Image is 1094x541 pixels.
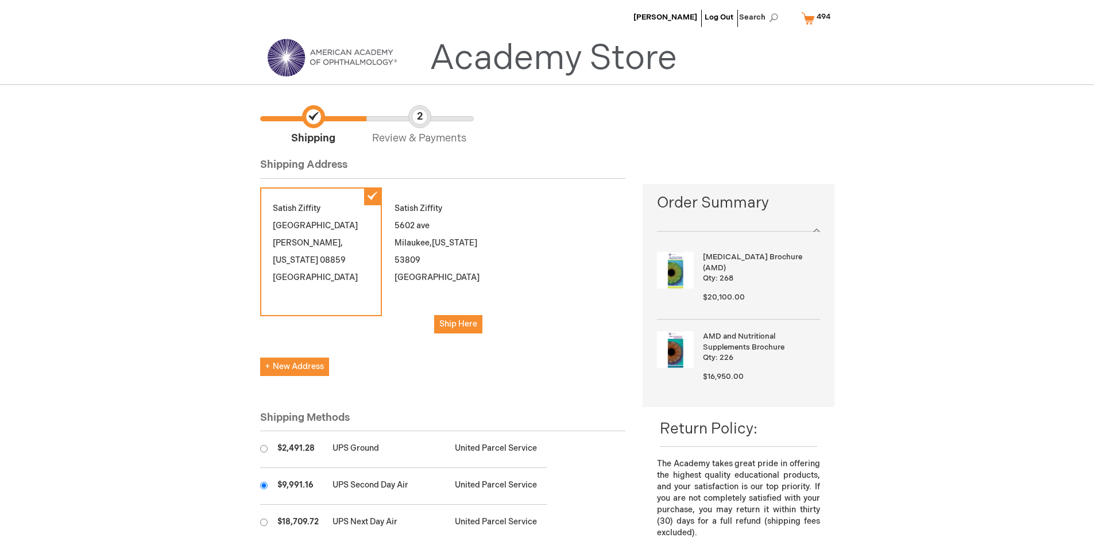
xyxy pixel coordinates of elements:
[260,105,366,146] span: Shipping
[327,468,449,505] td: UPS Second Day Air
[703,353,716,362] span: Qty
[703,331,817,352] strong: AMD and Nutritional Supplements Brochure
[817,12,830,21] span: 494
[277,443,315,453] span: $2,491.28
[265,362,324,371] span: New Address
[633,13,697,22] a: [PERSON_NAME]
[720,353,733,362] span: 226
[277,480,314,490] span: $9,991.16
[260,187,382,316] div: Satish Ziffity [GEOGRAPHIC_DATA] [PERSON_NAME] 08859 [GEOGRAPHIC_DATA]
[439,319,477,329] span: Ship Here
[657,193,819,220] span: Order Summary
[430,38,677,79] a: Academy Store
[720,274,733,283] span: 268
[449,468,547,505] td: United Parcel Service
[799,8,838,28] a: 494
[703,274,716,283] span: Qty
[382,187,504,346] div: Satish Ziffity 5602 ave Milaukee 53809 [GEOGRAPHIC_DATA]
[273,255,318,265] span: [US_STATE]
[705,13,733,22] a: Log Out
[366,105,473,146] span: Review & Payments
[260,358,329,376] button: New Address
[434,315,482,333] button: Ship Here
[327,431,449,468] td: UPS Ground
[430,238,432,248] span: ,
[703,372,744,381] span: $16,950.00
[449,431,547,468] td: United Parcel Service
[260,410,626,432] div: Shipping Methods
[657,331,694,368] img: AMD and Nutritional Supplements Brochure
[703,293,745,302] span: $20,100.00
[739,6,783,29] span: Search
[703,252,817,273] strong: [MEDICAL_DATA] Brochure (AMD)
[260,158,626,179] div: Shipping Address
[432,238,477,248] span: [US_STATE]
[341,238,343,248] span: ,
[660,420,757,438] span: Return Policy:
[657,458,819,539] p: The Academy takes great pride in offering the highest quality educational products, and your sati...
[657,252,694,289] img: Age-Related Macular Degeneration Brochure (AMD)
[277,517,319,527] span: $18,709.72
